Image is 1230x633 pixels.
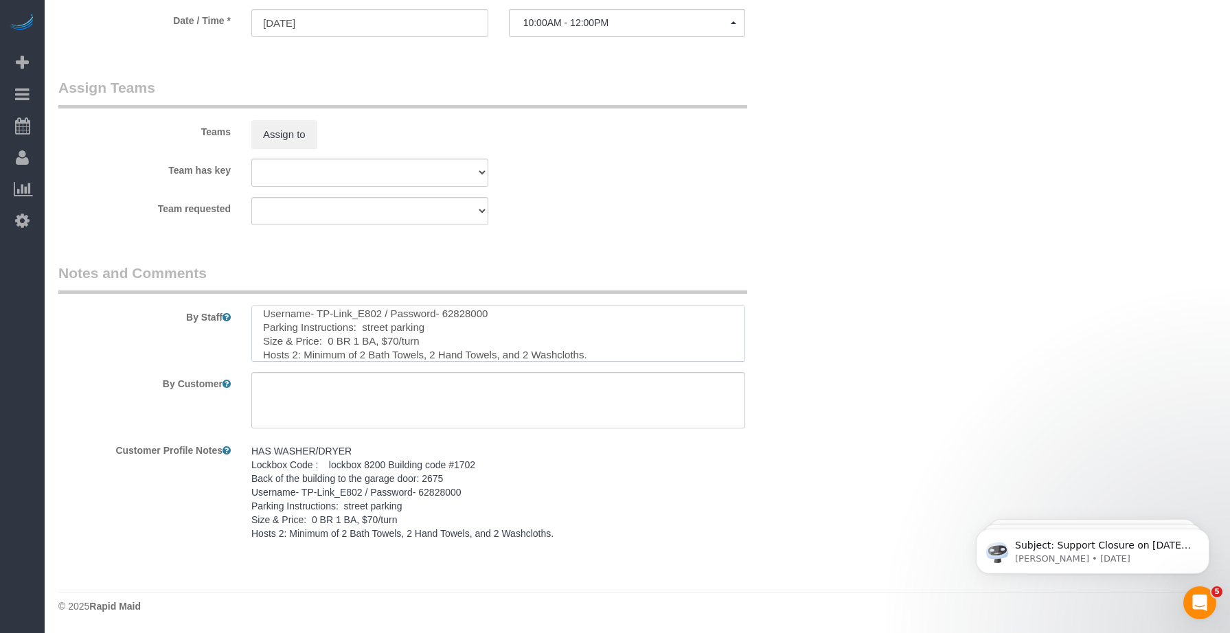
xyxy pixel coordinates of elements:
[89,601,141,612] strong: Rapid Maid
[955,500,1230,596] iframe: Intercom notifications message
[48,197,241,216] label: Team requested
[58,78,747,108] legend: Assign Teams
[523,17,731,28] span: 10:00AM - 12:00PM
[48,120,241,139] label: Teams
[48,159,241,177] label: Team has key
[48,9,241,27] label: Date / Time *
[60,40,236,255] span: Subject: Support Closure on [DATE] Hey Everyone: Automaid Support will be closed [DATE][DATE] in ...
[58,263,747,294] legend: Notes and Comments
[48,372,241,391] label: By Customer
[60,53,237,65] p: Message from Ellie, sent 6w ago
[251,444,745,540] pre: HAS WASHER/DRYER Lockbox Code : lockbox 8200 Building code #1702 Back of the building to the gara...
[48,306,241,324] label: By Staff
[251,9,488,37] input: MM/DD/YYYY
[48,439,241,457] label: Customer Profile Notes
[509,9,746,37] button: 10:00AM - 12:00PM
[58,599,1216,613] div: © 2025
[1211,586,1222,597] span: 5
[251,120,317,149] button: Assign to
[1183,586,1216,619] iframe: Intercom live chat
[8,14,36,33] img: Automaid Logo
